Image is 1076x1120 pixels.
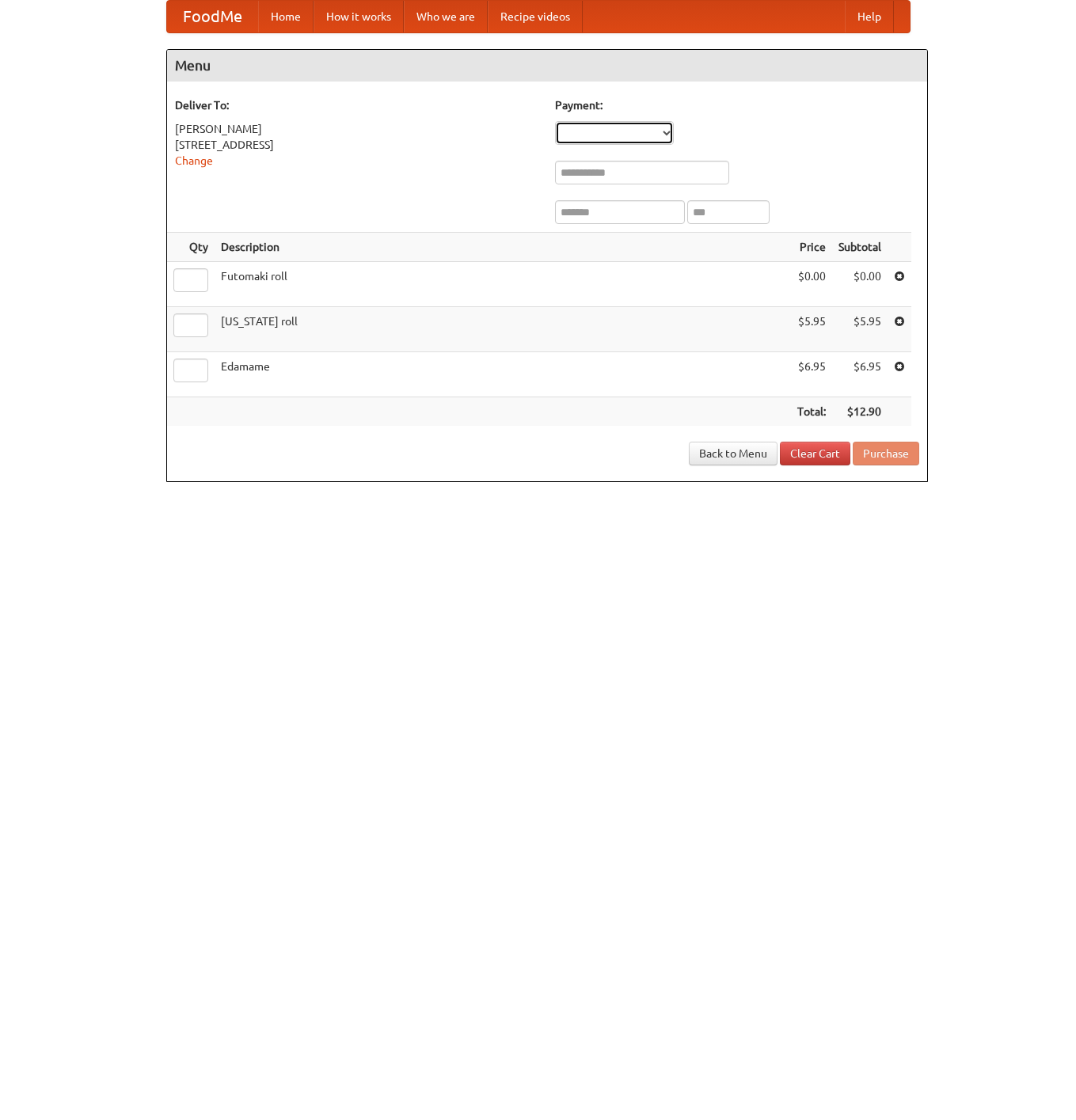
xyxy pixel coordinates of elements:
a: Help [845,1,894,32]
h4: Menu [167,50,927,82]
div: [STREET_ADDRESS] [175,137,539,153]
th: Qty [167,233,215,262]
th: $12.90 [832,397,888,427]
th: Subtotal [832,233,888,262]
td: $0.00 [791,262,832,307]
td: [US_STATE] roll [215,307,791,352]
td: Edamame [215,352,791,397]
h5: Payment: [555,97,919,113]
a: Clear Cart [780,442,850,465]
div: [PERSON_NAME] [175,121,539,137]
a: Who we are [404,1,488,32]
button: Purchase [853,442,919,465]
h5: Deliver To: [175,97,539,113]
td: $5.95 [832,307,888,352]
td: Futomaki roll [215,262,791,307]
a: How it works [314,1,404,32]
td: $0.00 [832,262,888,307]
th: Total: [791,397,832,427]
a: Back to Menu [689,442,778,465]
th: Description [215,233,791,262]
td: $6.95 [832,352,888,397]
a: Change [175,154,213,167]
a: Home [258,1,314,32]
td: $6.95 [791,352,832,397]
td: $5.95 [791,307,832,352]
th: Price [791,233,832,262]
a: Recipe videos [488,1,583,32]
a: FoodMe [167,1,258,32]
